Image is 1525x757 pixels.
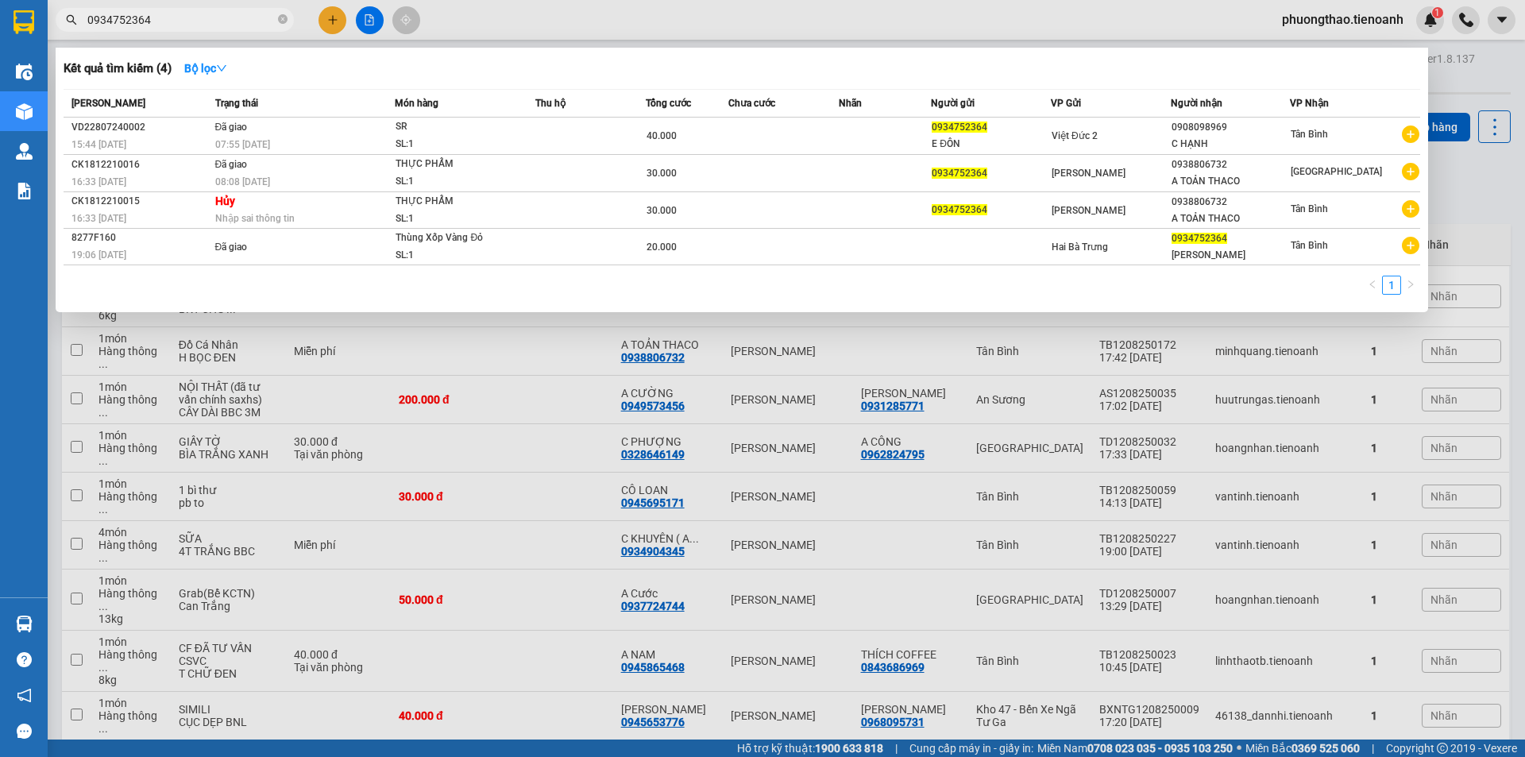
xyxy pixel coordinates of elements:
span: Người nhận [1171,98,1222,109]
span: 0934752364 [932,204,987,215]
img: warehouse-icon [16,143,33,160]
span: Trạng thái [215,98,258,109]
span: 0934752364 [1172,233,1227,244]
div: SL: 1 [396,247,515,265]
div: SL: 1 [396,136,515,153]
span: 07:55 [DATE] [215,139,270,150]
img: warehouse-icon [16,103,33,120]
div: C HẠNH [1172,136,1290,153]
img: warehouse-icon [16,616,33,632]
span: Nhập sai thông tin [215,213,295,224]
li: Previous Page [1363,276,1382,295]
span: Đã giao [215,241,248,253]
span: 16:33 [DATE] [71,176,126,187]
span: question-circle [17,652,32,667]
span: plus-circle [1402,126,1419,143]
span: [GEOGRAPHIC_DATA] [1291,166,1382,177]
h3: Kết quả tìm kiếm ( 4 ) [64,60,172,77]
span: [PERSON_NAME] [71,98,145,109]
span: left [1368,280,1377,289]
span: Việt Đức 2 [1052,130,1098,141]
span: 15:44 [DATE] [71,139,126,150]
span: Nhãn [839,98,862,109]
span: close-circle [278,13,288,28]
button: left [1363,276,1382,295]
span: plus-circle [1402,237,1419,254]
span: Đã giao [215,159,248,170]
span: 19:06 [DATE] [71,249,126,261]
img: warehouse-icon [16,64,33,80]
span: Đã giao [215,122,248,133]
div: 0908098969 [1172,119,1290,136]
span: Thu hộ [535,98,566,109]
div: A TOẢN THACO [1172,173,1290,190]
div: 8277F160 [71,230,210,246]
span: search [66,14,77,25]
span: close-circle [278,14,288,24]
div: THỰC PHẨM [396,156,515,173]
button: right [1401,276,1420,295]
div: A TOẢN THACO [1172,210,1290,227]
a: 1 [1383,276,1400,294]
span: Hai Bà Trưng [1052,241,1108,253]
span: Tổng cước [646,98,691,109]
li: 1 [1382,276,1401,295]
span: Tân Bình [1291,203,1328,214]
div: SR [396,118,515,136]
span: 16:33 [DATE] [71,213,126,224]
span: Người gửi [931,98,975,109]
span: 20.000 [647,241,677,253]
span: message [17,724,32,739]
span: right [1406,280,1415,289]
span: Món hàng [395,98,438,109]
div: THỰC PHẨM [396,193,515,210]
div: SL: 1 [396,173,515,191]
img: logo-vxr [14,10,34,34]
div: SL: 1 [396,210,515,228]
div: 0938806732 [1172,194,1290,210]
span: notification [17,688,32,703]
strong: Hủy [215,195,235,207]
div: Thùng Xốp Vàng Đỏ [396,230,515,247]
span: 40.000 [647,130,677,141]
div: CK1812210015 [71,193,210,210]
div: 0938806732 [1172,156,1290,173]
span: 08:08 [DATE] [215,176,270,187]
li: Next Page [1401,276,1420,295]
span: [PERSON_NAME] [1052,205,1125,216]
span: plus-circle [1402,163,1419,180]
span: VP Gửi [1051,98,1081,109]
div: [PERSON_NAME] [1172,247,1290,264]
span: down [216,63,227,74]
button: Bộ lọcdown [172,56,240,81]
input: Tìm tên, số ĐT hoặc mã đơn [87,11,275,29]
span: Chưa cước [728,98,775,109]
span: 0934752364 [932,122,987,133]
strong: Bộ lọc [184,62,227,75]
div: E ĐÔN [932,136,1050,153]
span: plus-circle [1402,200,1419,218]
span: [PERSON_NAME] [1052,168,1125,179]
div: VD22807240002 [71,119,210,136]
span: Tân Bình [1291,129,1328,140]
div: CK1812210016 [71,156,210,173]
span: 30.000 [647,205,677,216]
span: 30.000 [647,168,677,179]
span: Tân Bình [1291,240,1328,251]
span: VP Nhận [1290,98,1329,109]
img: solution-icon [16,183,33,199]
span: 0934752364 [932,168,987,179]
